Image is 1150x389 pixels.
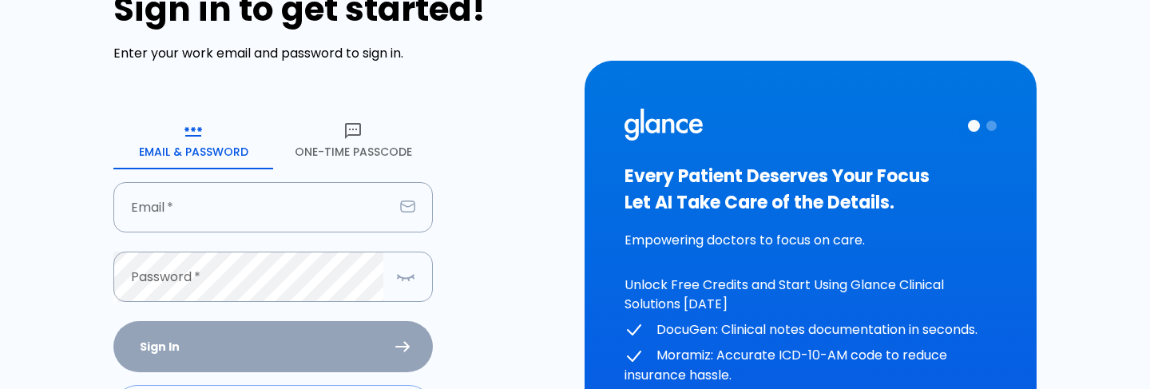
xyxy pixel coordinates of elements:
[113,182,394,232] input: dr.ahmed@clinic.com
[113,112,273,169] button: Email & Password
[625,346,997,385] p: Moramiz: Accurate ICD-10-AM code to reduce insurance hassle.
[625,231,997,250] p: Empowering doctors to focus on care.
[625,276,997,314] p: Unlock Free Credits and Start Using Glance Clinical Solutions [DATE]
[273,112,433,169] button: One-Time Passcode
[113,44,565,63] p: Enter your work email and password to sign in.
[625,320,997,340] p: DocuGen: Clinical notes documentation in seconds.
[625,163,997,216] h3: Every Patient Deserves Your Focus Let AI Take Care of the Details.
